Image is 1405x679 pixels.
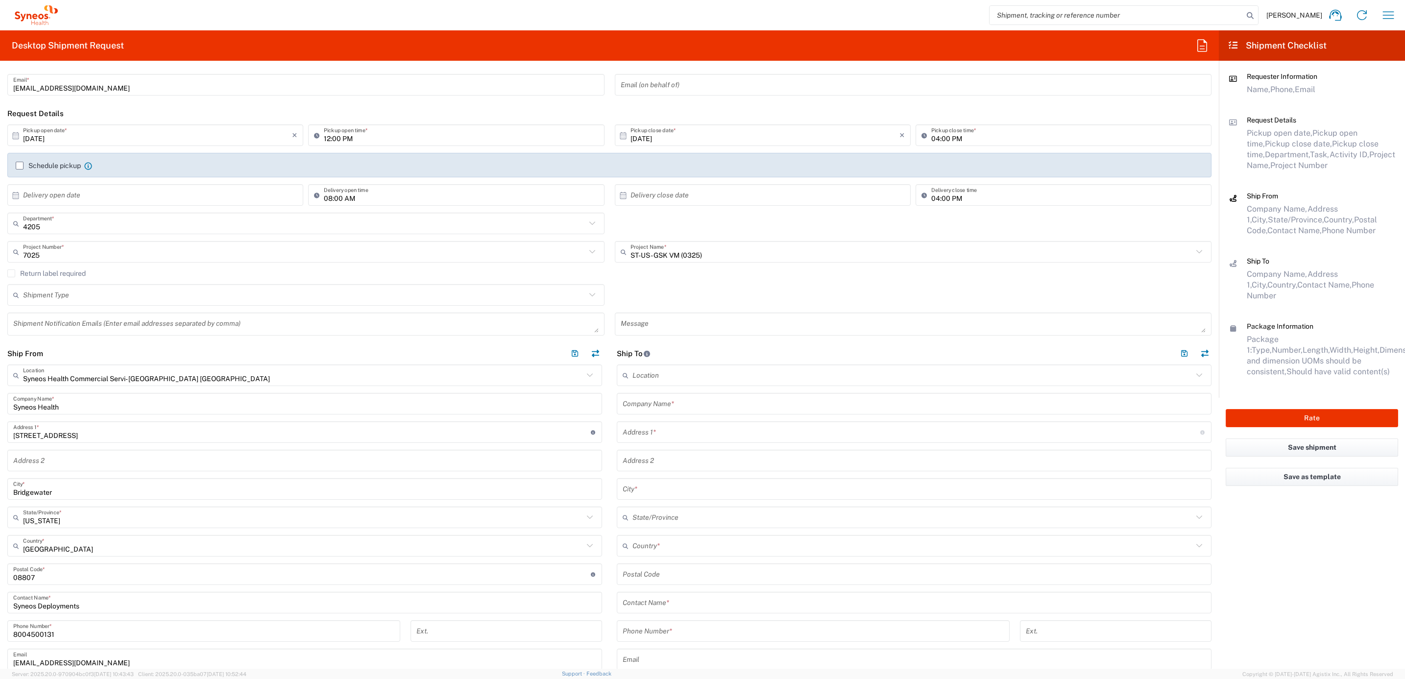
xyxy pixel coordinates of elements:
span: Ship From [1247,192,1278,200]
span: Project Number [1270,161,1328,170]
span: Country, [1324,215,1354,224]
span: Phone, [1270,85,1295,94]
span: Company Name, [1247,204,1308,214]
span: Contact Name, [1297,280,1352,290]
i: × [292,127,297,143]
h2: Ship To [617,349,651,359]
button: Save shipment [1226,438,1398,457]
input: Shipment, tracking or reference number [990,6,1243,24]
span: Length, [1303,345,1330,355]
span: Activity ID, [1330,150,1369,159]
label: Return label required [7,269,86,277]
span: Number, [1272,345,1303,355]
span: Type, [1252,345,1272,355]
h2: Ship From [7,349,43,359]
h2: Shipment Checklist [1228,40,1327,51]
span: Server: 2025.20.0-970904bc0f3 [12,671,134,677]
span: Requester Information [1247,73,1317,80]
span: Pickup close date, [1265,139,1332,148]
span: Ship To [1247,257,1269,265]
a: Feedback [586,671,611,677]
span: Contact Name, [1267,226,1322,235]
button: Save as template [1226,468,1398,486]
span: Department, [1265,150,1310,159]
span: Package 1: [1247,335,1279,355]
h2: Desktop Shipment Request [12,40,124,51]
span: Should have valid content(s) [1286,367,1390,376]
h2: Request Details [7,109,64,119]
span: Email [1295,85,1315,94]
span: Pickup open date, [1247,128,1312,138]
button: Rate [1226,409,1398,427]
i: × [899,127,905,143]
span: Task, [1310,150,1330,159]
span: [PERSON_NAME] [1266,11,1322,20]
span: Height, [1353,345,1380,355]
a: Support [562,671,586,677]
label: Schedule pickup [16,162,81,170]
span: State/Province, [1268,215,1324,224]
span: Request Details [1247,116,1296,124]
span: [DATE] 10:43:43 [94,671,134,677]
span: City, [1252,280,1267,290]
span: Name, [1247,85,1270,94]
span: Company Name, [1247,269,1308,279]
span: Package Information [1247,322,1313,330]
span: Width, [1330,345,1353,355]
span: City, [1252,215,1268,224]
span: [DATE] 10:52:44 [207,671,246,677]
span: Phone Number [1322,226,1376,235]
span: Copyright © [DATE]-[DATE] Agistix Inc., All Rights Reserved [1242,670,1393,679]
span: Client: 2025.20.0-035ba07 [138,671,246,677]
span: Country, [1267,280,1297,290]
